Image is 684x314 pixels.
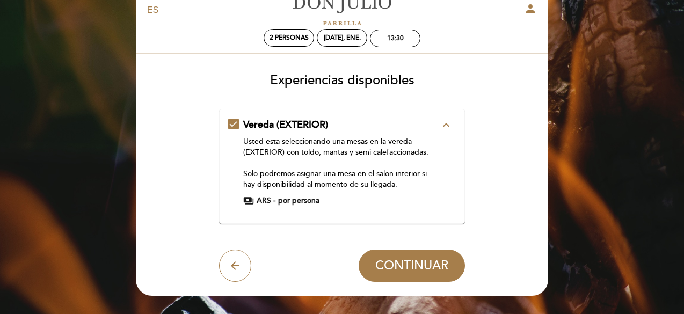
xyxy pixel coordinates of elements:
button: expand_less [436,118,456,132]
span: payments [243,195,254,206]
i: expand_less [440,119,453,132]
button: CONTINUAR [359,250,465,282]
span: Vereda (EXTERIOR) [243,119,328,130]
md-checkbox: Vereda (EXTERIOR) expand_less Usted esta seleccionando una mesas en la vereda (EXTERIOR) con told... [228,118,456,206]
button: arrow_back [219,250,251,282]
i: arrow_back [229,259,242,272]
div: [DATE], ene. [324,34,361,42]
div: 13:30 [387,34,404,42]
i: person [524,2,537,15]
span: CONTINUAR [375,258,448,273]
span: Experiencias disponibles [270,72,414,88]
span: ARS - [257,195,275,206]
button: person [524,2,537,19]
span: 2 personas [270,34,309,42]
span: por persona [278,195,319,206]
div: Usted esta seleccionando una mesas en la vereda (EXTERIOR) con toldo, mantas y semi calefaccionad... [243,136,440,190]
